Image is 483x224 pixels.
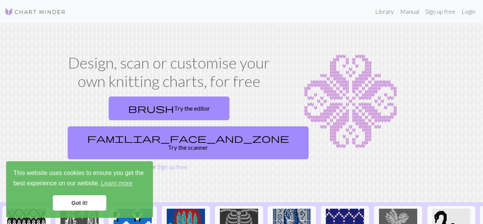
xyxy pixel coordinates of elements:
a: learn more about cookies [100,178,133,189]
img: Logo [5,7,66,16]
div: or [65,93,273,172]
a: dismiss cookie message [53,195,106,211]
a: Sign up free [422,4,459,19]
h1: Design, scan or customise your own knitting charts, for free [65,54,273,90]
a: Login [459,4,478,19]
span: familiar_face_and_zone [87,133,289,144]
a: Try the editor [109,96,229,120]
div: cookieconsent [6,161,153,218]
a: Library [372,4,397,19]
span: This website uses cookies to ensure you get the best experience on our website. [13,168,146,189]
a: Sign up free [157,163,187,170]
img: Chart example [283,54,419,149]
span: brush [128,103,174,114]
a: Manual [397,4,422,19]
a: Try the scanner [68,126,309,159]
